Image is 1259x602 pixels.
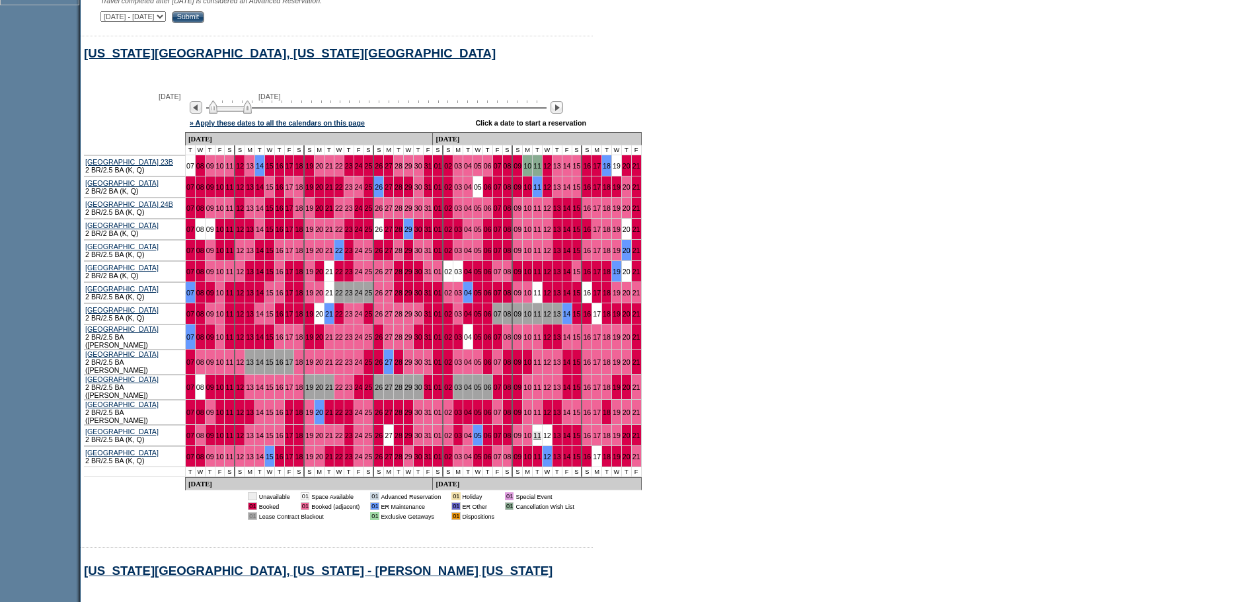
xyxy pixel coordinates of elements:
a: 05 [474,204,482,212]
a: 01 [434,183,441,191]
a: 07 [186,162,194,170]
a: 19 [613,268,621,276]
a: 07 [186,289,194,297]
a: 25 [364,246,372,254]
a: 09 [206,268,214,276]
a: 09 [206,289,214,297]
a: 19 [305,225,313,233]
a: 20 [315,225,323,233]
a: 17 [286,204,293,212]
a: 16 [276,183,284,191]
a: 13 [553,204,561,212]
a: 29 [404,268,412,276]
a: 23 [345,246,353,254]
a: 05 [474,183,482,191]
a: 06 [484,246,492,254]
a: 17 [286,289,293,297]
a: 16 [276,225,284,233]
a: 14 [563,204,571,212]
a: 04 [464,183,472,191]
a: 09 [206,246,214,254]
a: 26 [375,225,383,233]
a: 14 [256,225,264,233]
a: 16 [583,225,591,233]
a: 15 [266,289,274,297]
a: 19 [305,204,313,212]
a: 31 [424,204,432,212]
a: 16 [583,183,591,191]
a: 06 [484,225,492,233]
a: 24 [355,225,363,233]
a: 14 [563,225,571,233]
a: 25 [364,204,372,212]
a: 13 [246,225,254,233]
a: 18 [295,246,303,254]
a: 10 [523,162,531,170]
a: [US_STATE][GEOGRAPHIC_DATA], [US_STATE][GEOGRAPHIC_DATA] [84,46,496,60]
a: 08 [196,289,204,297]
a: 18 [295,183,303,191]
a: 21 [632,204,640,212]
a: 22 [335,204,343,212]
a: 06 [484,162,492,170]
a: 17 [286,183,293,191]
a: 04 [464,162,472,170]
a: 16 [276,289,284,297]
a: 04 [464,204,472,212]
a: 12 [543,268,551,276]
a: 21 [325,268,333,276]
a: 14 [563,183,571,191]
a: 17 [286,268,293,276]
a: [GEOGRAPHIC_DATA] [85,179,159,187]
a: 02 [444,246,452,254]
a: 22 [335,183,343,191]
a: 21 [325,246,333,254]
a: [GEOGRAPHIC_DATA] [85,221,159,229]
a: 16 [276,162,284,170]
a: 10 [523,268,531,276]
a: 13 [553,246,561,254]
a: 19 [613,204,621,212]
a: 11 [225,289,233,297]
a: 14 [256,162,264,170]
a: 10 [523,204,531,212]
a: 19 [613,246,621,254]
a: 21 [632,246,640,254]
a: 04 [464,225,472,233]
a: 29 [404,225,412,233]
a: 27 [385,162,393,170]
a: 22 [335,268,343,276]
a: 25 [364,225,372,233]
a: 13 [246,289,254,297]
a: 09 [206,183,214,191]
a: 07 [494,162,502,170]
a: 15 [573,204,581,212]
a: 08 [504,268,512,276]
a: 20 [315,183,323,191]
a: 23 [345,268,353,276]
a: 08 [504,183,512,191]
a: 24 [355,183,363,191]
img: Next [551,101,563,114]
a: 11 [225,183,233,191]
a: 13 [553,268,561,276]
a: 12 [543,162,551,170]
a: 26 [375,204,383,212]
a: 07 [186,204,194,212]
a: 27 [385,183,393,191]
a: 29 [404,246,412,254]
a: 15 [266,225,274,233]
a: 11 [533,183,541,191]
a: 17 [593,162,601,170]
a: 11 [533,225,541,233]
a: 23 [345,204,353,212]
a: 19 [305,246,313,254]
a: 10 [523,225,531,233]
a: 08 [504,246,512,254]
a: [GEOGRAPHIC_DATA] [85,243,159,250]
a: 07 [494,204,502,212]
a: 30 [414,183,422,191]
a: 18 [295,204,303,212]
a: 07 [494,225,502,233]
a: 29 [404,183,412,191]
